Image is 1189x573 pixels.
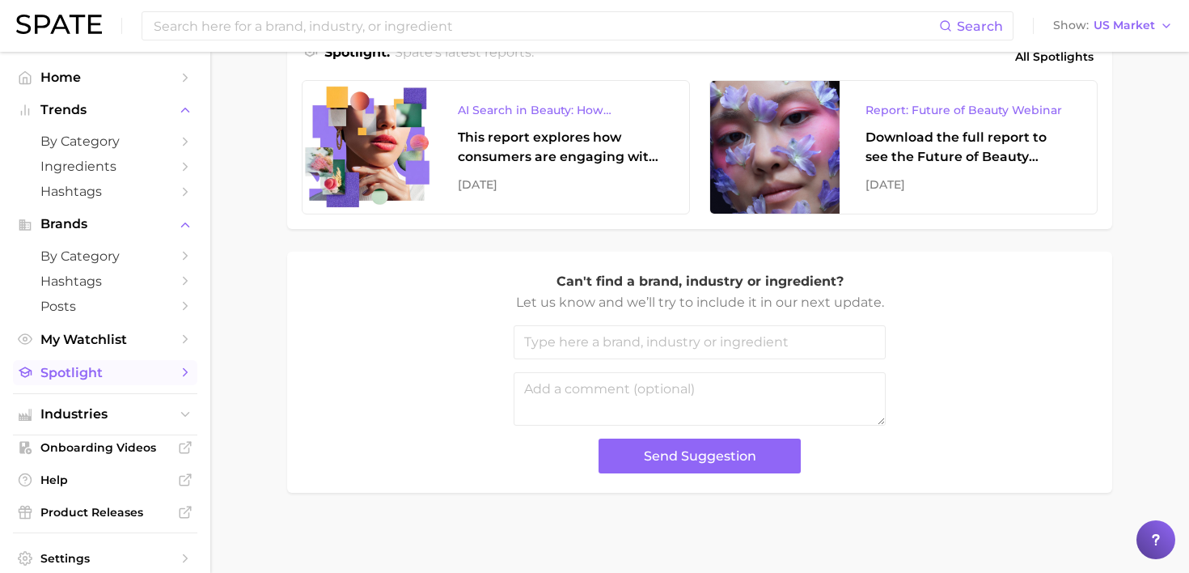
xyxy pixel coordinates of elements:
a: Ingredients [13,154,197,179]
span: All Spotlights [1015,47,1094,66]
img: SPATE [16,15,102,34]
span: Onboarding Videos [40,440,170,455]
div: This report explores how consumers are engaging with AI-powered search tools — and what it means ... [458,128,663,167]
a: by Category [13,129,197,154]
span: Hashtags [40,274,170,289]
span: Product Releases [40,505,170,520]
p: Let us know and we’ll try to include it in our next update. [514,292,886,313]
a: Help [13,468,197,492]
span: Show [1053,21,1089,30]
a: Posts [13,294,197,319]
a: My Watchlist [13,327,197,352]
a: by Category [13,244,197,269]
button: Trends [13,98,197,122]
span: Trends [40,103,170,117]
span: Spotlight [40,365,170,380]
div: Report: Future of Beauty Webinar [865,100,1071,120]
span: Home [40,70,170,85]
span: Help [40,473,170,487]
button: ShowUS Market [1049,15,1177,36]
p: Can't find a brand, industry or ingredient? [514,271,886,292]
a: All Spotlights [1011,43,1098,70]
span: by Category [40,248,170,264]
span: Brands [40,217,170,231]
a: Onboarding Videos [13,435,197,460]
button: Industries [13,402,197,427]
span: Search [957,19,1003,34]
a: Product Releases [13,500,197,524]
span: Hashtags [40,184,170,199]
a: Hashtags [13,179,197,204]
div: AI Search in Beauty: How Consumers Are Using ChatGPT vs. Google Search [458,100,663,120]
a: Hashtags [13,269,197,294]
div: Download the full report to see the Future of Beauty trends we unpacked during the webinar. [865,128,1071,167]
button: Brands [13,212,197,236]
h2: Spate's latest reports. [395,43,534,70]
a: AI Search in Beauty: How Consumers Are Using ChatGPT vs. Google SearchThis report explores how co... [302,80,690,214]
span: US Market [1094,21,1155,30]
span: Settings [40,551,170,566]
span: My Watchlist [40,332,170,347]
input: Type here a brand, industry or ingredient [514,325,886,359]
span: Ingredients [40,159,170,174]
a: Settings [13,546,197,571]
a: Home [13,65,197,90]
input: Search here for a brand, industry, or ingredient [152,12,939,40]
div: [DATE] [458,175,663,194]
button: Send Suggestion [599,439,801,473]
h1: Spotlight. [324,43,390,70]
span: by Category [40,134,170,149]
span: Posts [40,299,170,314]
a: Spotlight [13,360,197,385]
div: [DATE] [865,175,1071,194]
span: Industries [40,407,170,422]
a: Report: Future of Beauty WebinarDownload the full report to see the Future of Beauty trends we un... [709,80,1098,214]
